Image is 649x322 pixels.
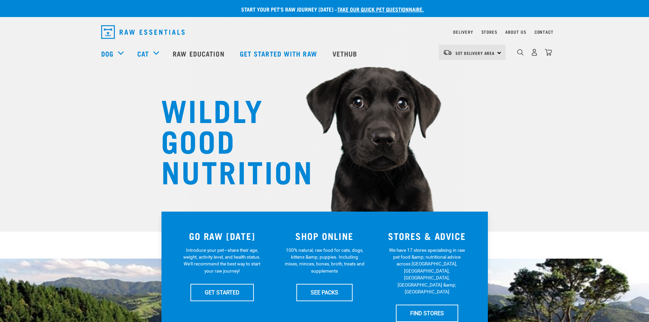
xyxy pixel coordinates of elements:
[161,94,297,186] h1: WILDLY GOOD NUTRITION
[175,231,269,241] h3: GO RAW [DATE]
[326,40,366,67] a: Vethub
[182,247,262,275] p: Introduce your pet—share their age, weight, activity level, and health status. We'll recommend th...
[284,247,365,275] p: 100% natural, raw food for cats, dogs, kittens &amp; puppies. Including mixes, minces, bones, bro...
[101,48,113,59] a: Dog
[380,231,474,241] h3: STORES & ADVICE
[277,231,372,241] h3: SHOP ONLINE
[517,49,524,56] img: home-icon-1@2x.png
[443,49,452,56] img: van-moving.png
[453,31,473,33] a: Delivery
[96,22,554,42] nav: dropdown navigation
[455,52,495,54] span: Set Delivery Area
[396,305,458,322] a: FIND STORES
[101,25,185,39] img: Raw Essentials Logo
[531,49,538,56] img: user.png
[233,40,326,67] a: Get started with Raw
[505,31,526,33] a: About Us
[296,284,353,301] a: SEE PACKS
[166,40,233,67] a: Raw Education
[137,48,149,59] a: Cat
[190,284,254,301] a: GET STARTED
[337,7,424,11] a: take our quick pet questionnaire.
[545,49,552,56] img: home-icon@2x.png
[481,31,497,33] a: Stores
[387,247,467,295] p: We have 17 stores specialising in raw pet food &amp; nutritional advice across [GEOGRAPHIC_DATA],...
[535,31,554,33] a: Contact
